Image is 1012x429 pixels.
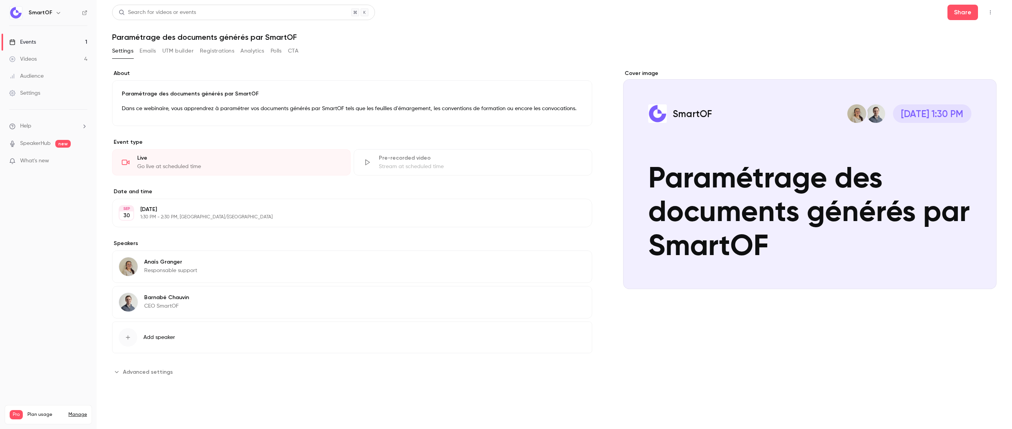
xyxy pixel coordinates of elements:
p: Event type [112,138,592,146]
span: What's new [20,157,49,165]
button: Share [947,5,978,20]
p: [DATE] [140,206,551,213]
span: Pro [10,410,23,419]
span: Plan usage [27,412,64,418]
div: LiveGo live at scheduled time [112,149,351,175]
button: Settings [112,45,133,57]
button: Emails [140,45,156,57]
div: Search for videos or events [119,9,196,17]
div: Barnabé ChauvinBarnabé ChauvinCEO SmartOF [112,286,592,318]
p: 30 [123,212,130,220]
div: Audience [9,72,44,80]
section: Cover image [623,70,997,289]
img: SmartOF [10,7,22,19]
div: SEP [119,206,133,211]
label: Date and time [112,188,592,196]
p: Paramétrage des documents générés par SmartOF [122,90,583,98]
div: Stream at scheduled time [379,163,583,170]
p: Barnabé Chauvin [144,294,189,301]
button: Analytics [240,45,264,57]
h6: SmartOF [29,9,52,17]
label: Speakers [112,240,592,247]
li: help-dropdown-opener [9,122,87,130]
button: Add speaker [112,322,592,353]
img: Anaïs Granger [119,257,138,276]
section: Advanced settings [112,366,592,378]
div: Live [137,154,341,162]
span: Add speaker [143,334,175,341]
iframe: Noticeable Trigger [78,158,87,165]
p: CEO SmartOF [144,302,189,310]
img: Barnabé Chauvin [119,293,138,312]
button: Advanced settings [112,366,177,378]
div: Anaïs GrangerAnaïs GrangerResponsable support [112,250,592,283]
div: Go live at scheduled time [137,163,341,170]
button: Polls [271,45,282,57]
div: Events [9,38,36,46]
div: Settings [9,89,40,97]
button: CTA [288,45,298,57]
a: Manage [68,412,87,418]
span: new [55,140,71,148]
p: Responsable support [144,267,197,274]
span: Help [20,122,31,130]
a: SpeakerHub [20,140,51,148]
span: Advanced settings [123,368,173,376]
p: Anaïs Granger [144,258,197,266]
button: UTM builder [162,45,194,57]
label: Cover image [623,70,997,77]
h1: Paramétrage des documents générés par SmartOF [112,32,997,42]
div: Pre-recorded videoStream at scheduled time [354,149,592,175]
label: About [112,70,592,77]
div: Videos [9,55,37,63]
p: Dans ce webinaire, vous apprendrez à paramétrer vos documents générés par SmartOF tels que les fe... [122,104,583,113]
p: 1:30 PM - 2:30 PM, [GEOGRAPHIC_DATA]/[GEOGRAPHIC_DATA] [140,214,551,220]
button: Registrations [200,45,234,57]
div: Pre-recorded video [379,154,583,162]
